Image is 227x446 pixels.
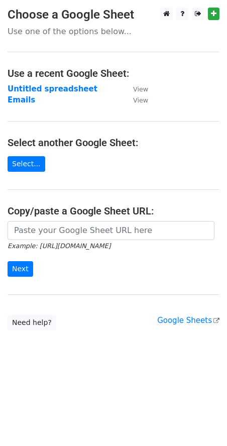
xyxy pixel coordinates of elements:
a: View [123,84,148,93]
h3: Choose a Google Sheet [8,8,219,22]
input: Paste your Google Sheet URL here [8,221,214,240]
small: View [133,96,148,104]
h4: Copy/paste a Google Sheet URL: [8,205,219,217]
h4: Use a recent Google Sheet: [8,67,219,79]
small: View [133,85,148,93]
p: Use one of the options below... [8,26,219,37]
iframe: Chat Widget [177,398,227,446]
a: Emails [8,95,35,104]
a: View [123,95,148,104]
a: Select... [8,156,45,172]
a: Untitled spreadsheet [8,84,97,93]
h4: Select another Google Sheet: [8,137,219,149]
input: Next [8,261,33,277]
small: Example: [URL][DOMAIN_NAME] [8,242,110,250]
a: Need help? [8,315,56,330]
a: Google Sheets [157,316,219,325]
